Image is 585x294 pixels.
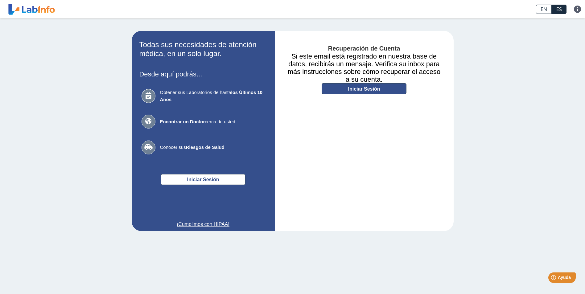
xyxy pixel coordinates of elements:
[160,90,263,102] b: los Últimos 10 Años
[139,70,267,78] h3: Desde aquí podrás...
[160,144,265,151] span: Conocer sus
[322,83,406,94] a: Iniciar Sesión
[160,118,265,125] span: cerca de usted
[536,5,552,14] a: EN
[552,5,566,14] a: ES
[284,52,444,83] h3: Si este email está registrado en nuestra base de datos, recibirás un mensaje. Verifica su inbox p...
[139,40,267,58] h2: Todas sus necesidades de atención médica, en un solo lugar.
[160,119,205,124] b: Encontrar un Doctor
[530,270,578,287] iframe: Help widget launcher
[284,45,444,52] h4: Recuperación de Cuenta
[161,174,245,185] button: Iniciar Sesión
[186,145,225,150] b: Riesgos de Salud
[160,89,265,103] span: Obtener sus Laboratorios de hasta
[139,221,267,228] a: ¡Cumplimos con HIPAA!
